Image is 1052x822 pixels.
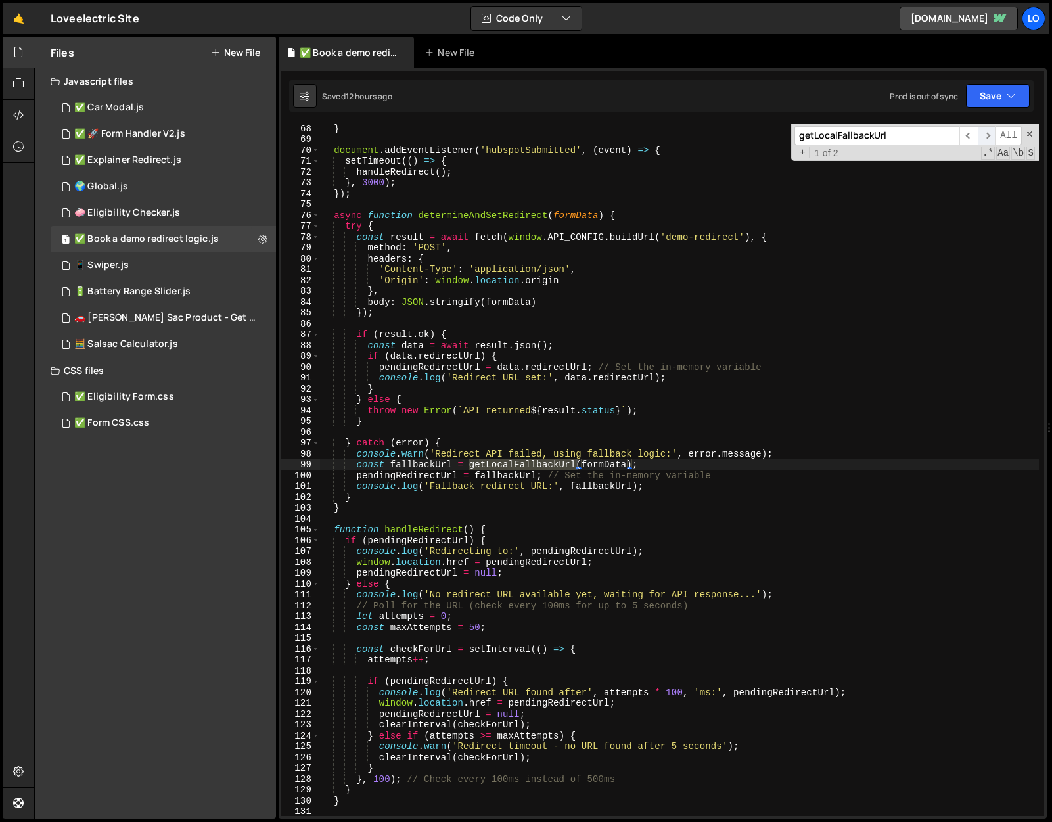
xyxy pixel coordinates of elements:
[281,601,320,612] div: 112
[281,124,320,135] div: 68
[281,459,320,470] div: 99
[51,45,74,60] h2: Files
[281,774,320,785] div: 128
[281,297,320,308] div: 84
[281,709,320,720] div: 122
[300,46,398,59] div: ✅ Book a demo redirect logic.js
[978,126,996,145] span: ​
[890,91,958,102] div: Prod is out of sync
[281,579,320,590] div: 110
[281,362,320,373] div: 90
[281,676,320,687] div: 119
[51,11,139,26] div: Loveelectric Site
[322,91,392,102] div: Saved
[62,235,70,246] span: 1
[1026,147,1035,160] span: Search In Selection
[281,654,320,666] div: 117
[281,470,320,482] div: 100
[74,102,144,114] div: ✅ Car Modal.js
[281,524,320,536] div: 105
[996,147,1010,160] span: CaseSensitive Search
[281,503,320,514] div: 103
[810,148,844,159] span: 1 of 2
[74,286,191,298] div: 🔋 Battery Range Slider.js
[281,481,320,492] div: 101
[281,308,320,319] div: 85
[281,568,320,579] div: 109
[281,319,320,330] div: 86
[281,427,320,438] div: 96
[794,126,959,145] input: Search for
[51,410,276,436] div: 8014/41351.css
[281,134,320,145] div: 69
[900,7,1018,30] a: [DOMAIN_NAME]
[281,210,320,221] div: 76
[281,644,320,655] div: 116
[281,752,320,764] div: 126
[966,84,1030,108] button: Save
[281,177,320,189] div: 73
[281,687,320,698] div: 120
[281,633,320,644] div: 115
[281,536,320,547] div: 106
[281,731,320,742] div: 124
[74,391,174,403] div: ✅ Eligibility Form.css
[51,173,276,200] div: 8014/42769.js
[74,260,129,271] div: 📱 Swiper.js
[281,384,320,395] div: 92
[281,373,320,384] div: 91
[281,806,320,817] div: 131
[281,254,320,265] div: 80
[995,126,1022,145] span: Alt-Enter
[281,394,320,405] div: 93
[281,666,320,677] div: 118
[471,7,582,30] button: Code Only
[959,126,978,145] span: ​
[281,622,320,633] div: 114
[3,3,35,34] a: 🤙
[281,167,320,178] div: 72
[281,199,320,210] div: 75
[51,121,276,147] div: 8014/42987.js
[51,226,276,252] div: 8014/41355.js
[281,719,320,731] div: 123
[281,189,320,200] div: 74
[211,47,260,58] button: New File
[281,438,320,449] div: 97
[281,351,320,362] div: 89
[281,698,320,709] div: 121
[51,279,276,305] div: 8014/34824.js
[74,312,256,324] div: 🚗 [PERSON_NAME] Sac Product - Get started.js
[74,233,219,245] div: ✅ Book a demo redirect logic.js
[281,242,320,254] div: 79
[51,384,276,410] div: 8014/41354.css
[51,305,281,331] div: 8014/33036.js
[281,763,320,774] div: 127
[281,741,320,752] div: 125
[281,275,320,286] div: 82
[1022,7,1045,30] a: Lo
[281,546,320,557] div: 107
[981,147,995,160] span: RegExp Search
[74,154,181,166] div: ✅ Explainer Redirect.js
[281,589,320,601] div: 111
[51,252,276,279] div: 8014/34949.js
[281,340,320,352] div: 88
[796,147,810,159] span: Toggle Replace mode
[281,145,320,156] div: 70
[424,46,480,59] div: New File
[51,95,276,121] div: 8014/41995.js
[51,200,276,226] div: 8014/42657.js
[281,221,320,232] div: 77
[35,357,276,384] div: CSS files
[281,611,320,622] div: 113
[281,286,320,297] div: 83
[281,557,320,568] div: 108
[281,416,320,427] div: 95
[281,156,320,167] div: 71
[281,492,320,503] div: 102
[281,405,320,417] div: 94
[74,338,178,350] div: 🧮 Salsac Calculator.js
[74,128,185,140] div: ✅ 🚀 Form Handler V2.js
